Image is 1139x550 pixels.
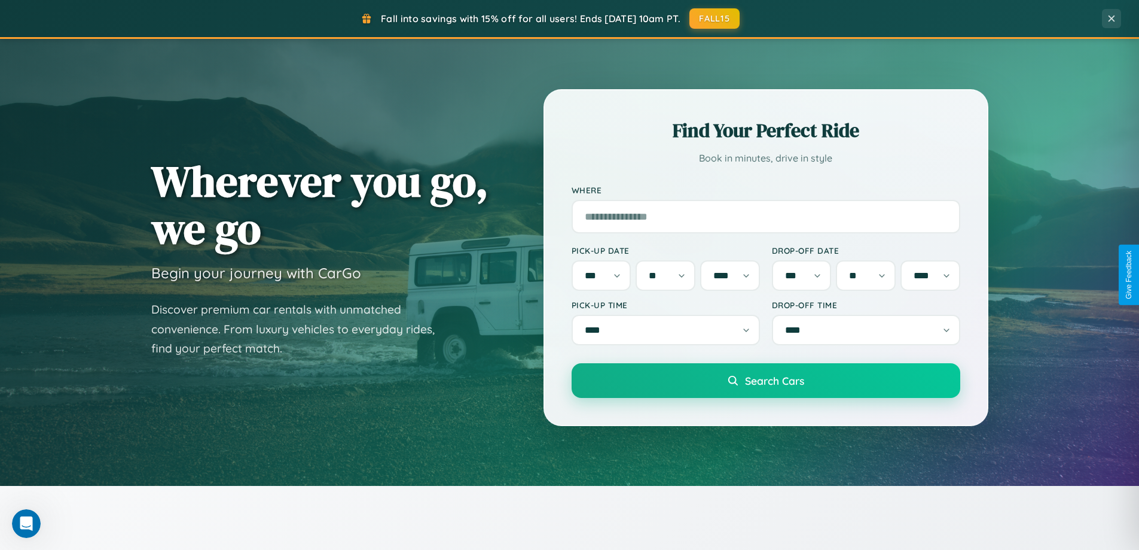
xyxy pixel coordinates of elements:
[151,264,361,282] h3: Begin your journey with CarGo
[689,8,740,29] button: FALL15
[1125,251,1133,299] div: Give Feedback
[572,150,960,167] p: Book in minutes, drive in style
[572,117,960,144] h2: Find Your Perfect Ride
[745,374,804,387] span: Search Cars
[772,245,960,256] label: Drop-off Date
[381,13,680,25] span: Fall into savings with 15% off for all users! Ends [DATE] 10am PT.
[151,157,488,252] h1: Wherever you go, we go
[12,509,41,538] iframe: Intercom live chat
[572,185,960,195] label: Where
[572,245,760,256] label: Pick-up Date
[572,300,760,310] label: Pick-up Time
[151,300,450,358] p: Discover premium car rentals with unmatched convenience. From luxury vehicles to everyday rides, ...
[772,300,960,310] label: Drop-off Time
[572,363,960,398] button: Search Cars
